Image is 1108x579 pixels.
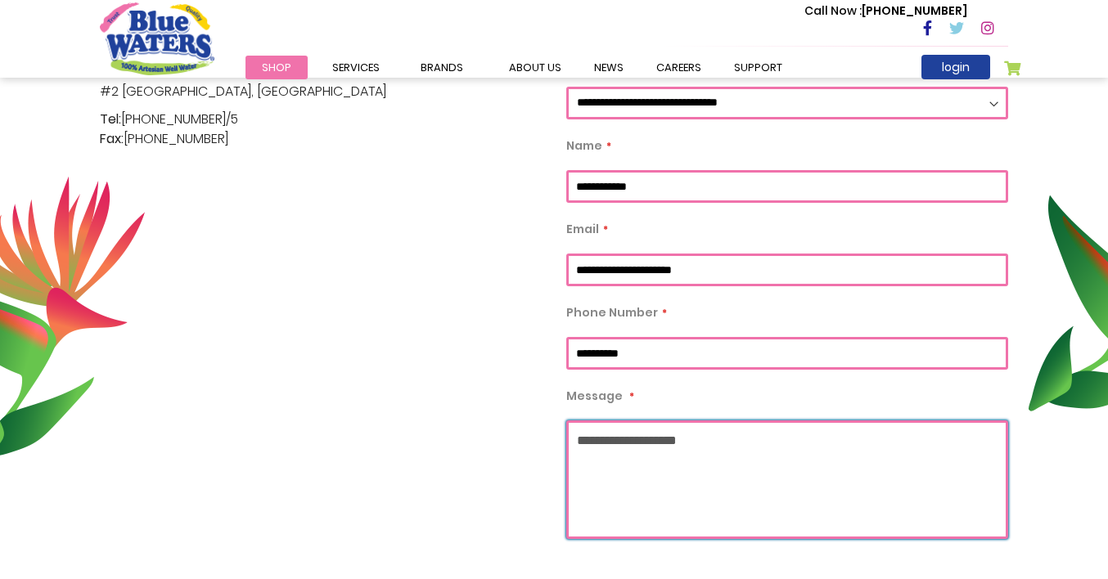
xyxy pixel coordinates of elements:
span: Shop [262,60,291,75]
a: store logo [100,2,214,74]
span: Phone Number [566,304,658,321]
span: Call Now : [804,2,862,19]
span: Fax: [100,129,124,149]
span: Brands [421,60,463,75]
a: support [718,56,799,79]
a: News [578,56,640,79]
a: careers [640,56,718,79]
p: [PHONE_NUMBER]/5 [PHONE_NUMBER] [100,110,542,149]
span: Tel: [100,110,121,129]
p: [PHONE_NUMBER] [804,2,967,20]
span: Services [332,60,380,75]
a: login [921,55,990,79]
span: Message [566,388,623,404]
span: Email [566,221,599,237]
span: Name [566,137,602,154]
a: about us [493,56,578,79]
